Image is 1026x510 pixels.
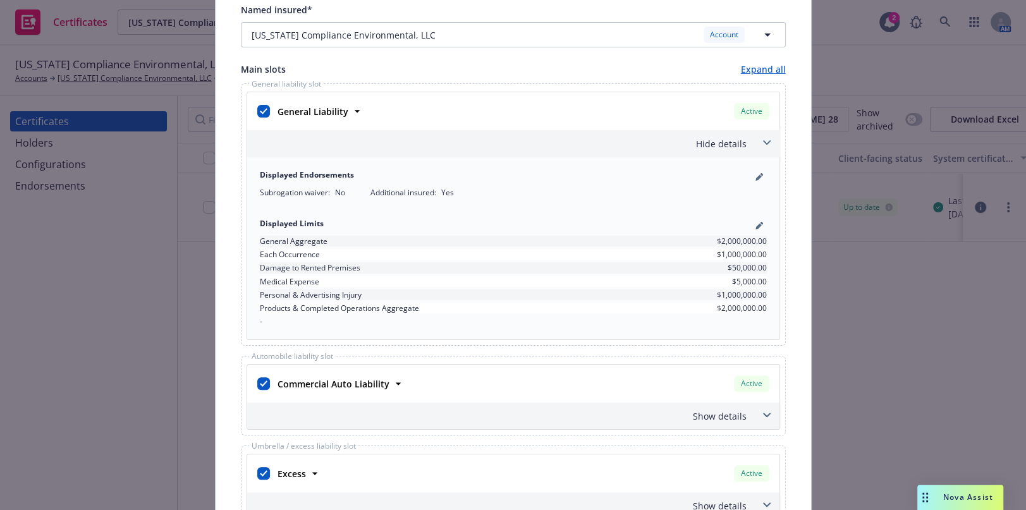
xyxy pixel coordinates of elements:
span: $2,000,000.00 [717,303,767,313]
a: pencil [752,218,767,233]
span: Subrogation waiver : [260,187,330,198]
span: Personal & Advertising Injury [260,289,362,300]
div: Hide details [250,137,747,150]
span: $5,000.00 [732,276,767,287]
div: Hide details [247,130,779,157]
div: Show details [247,403,779,429]
span: Active [739,468,764,479]
span: Nova Assist [943,492,993,502]
span: General Aggregate [260,236,327,246]
strong: Excess [278,468,306,480]
div: Drag to move [917,485,933,510]
button: Nova Assist [917,485,1003,510]
span: General liability slot [249,80,324,88]
span: Active [739,378,764,389]
div: Show details [250,410,747,423]
span: Displayed Limits [260,218,324,233]
a: Expand all [741,63,786,76]
span: Active [739,106,764,117]
span: $50,000.00 [728,262,767,273]
span: Yes [441,187,454,198]
span: $1,000,000.00 [717,249,767,260]
button: [US_STATE] Compliance Environmental, LLCAccount [241,22,786,47]
span: Medical Expense [260,276,319,287]
span: Damage to Rented Premises [260,262,360,273]
span: Named insured* [241,4,312,16]
span: $1,000,000.00 [717,289,767,300]
div: Account [704,27,745,42]
span: $2,000,000.00 [717,236,767,246]
span: Automobile liability slot [249,353,336,360]
span: Main slots [241,63,286,76]
span: No [335,187,345,198]
span: Displayed Endorsements [260,169,354,185]
span: Products & Completed Operations Aggregate [260,303,419,313]
strong: Commercial Auto Liability [278,378,389,390]
span: Umbrella / excess liability slot [249,442,358,450]
strong: General Liability [278,106,348,118]
span: Each Occurrence [260,249,320,260]
span: [US_STATE] Compliance Environmental, LLC [252,28,436,42]
div: - [260,316,767,327]
a: pencil [752,169,767,185]
span: Additional insured : [370,187,436,198]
